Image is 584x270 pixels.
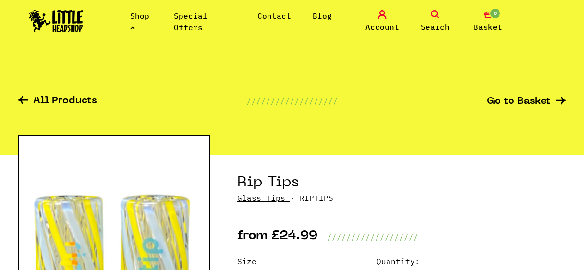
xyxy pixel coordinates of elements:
label: Size [237,256,357,267]
span: Basket [474,21,502,33]
h1: Rip Tips [237,174,566,192]
span: 0 [489,8,501,19]
p: from £24.99 [237,231,317,243]
img: Little Head Shop Logo [29,10,83,32]
a: Glass Tips [237,193,285,203]
label: Quantity: [377,256,458,267]
a: Contact [257,11,291,21]
a: Shop [130,11,149,32]
p: /////////////////// [246,96,338,107]
a: Special Offers [174,11,207,32]
p: · RIPTIPS [237,192,566,204]
span: Search [421,21,450,33]
a: Go to Basket [487,97,566,107]
span: Account [365,21,399,33]
a: Blog [313,11,332,21]
a: All Products [18,96,97,107]
a: 0 Basket [464,10,512,33]
p: /////////////////// [327,231,418,243]
a: Search [411,10,459,33]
